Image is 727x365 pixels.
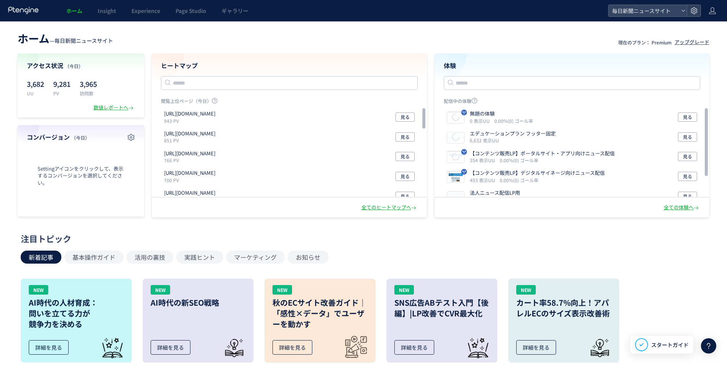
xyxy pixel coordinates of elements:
[27,165,135,187] span: Settingアイコンをクリックして、表示するコンバージョンを選択してください。
[516,285,536,295] div: NEW
[678,132,697,142] button: 見る
[664,204,700,211] div: 全ての体験へ
[683,172,692,181] span: 見る
[516,297,611,319] h3: カート率58.7%向上！アパレルECのサイズ表示改善術
[176,251,223,264] button: 実践ヒント
[164,110,215,117] p: https://mainichi.jp/info
[151,340,190,355] div: 詳細を見る
[396,192,415,201] button: 見る
[610,5,678,16] span: 毎日新聞ニュースサイト
[53,78,71,90] p: 9,281
[470,197,495,203] i: 648 表示UU
[470,157,498,163] i: 354 表示UU
[361,204,418,211] div: 全てのヒートマップへ
[444,61,701,70] h4: 体験
[500,177,538,183] i: 0.00%(0) ゴール率
[618,39,671,46] p: 現在のプラン： Premium
[264,279,376,363] a: NEW秋のECサイト改善ガイド｜「感性×データ」でユーザーを動かす詳細を見る
[678,112,697,122] button: 見る
[508,279,619,363] a: NEWカート率58.7%向上！アパレルECのサイズ表示改善術詳細を見る
[396,172,415,181] button: 見る
[66,7,82,15] span: ホーム
[400,112,410,122] span: 見る
[272,285,292,295] div: NEW
[394,297,489,319] h3: SNS広告ABテスト入門【後編】|LP改善でCVR最大化
[400,172,410,181] span: 見る
[21,279,132,363] a: NEWAI時代の人材育成：問いを立てる力が競争力を決める詳細を見る
[29,340,69,355] div: 詳細を見る
[470,177,498,183] i: 493 表示UU
[651,341,689,349] span: スタートガイド
[500,157,538,163] i: 0.00%(0) ゴール率
[400,192,410,201] span: 見る
[226,251,285,264] button: マーケティング
[470,189,520,197] p: 法人ニュース配信LP用
[288,251,328,264] button: お知らせ
[396,132,415,142] button: 見る
[164,189,215,197] p: https://mainichi.jp/signup/sent-mail
[470,169,605,177] p: 【コンテンツ販売LP】デジタルサイネージ向けニュース配信
[444,98,701,107] p: 配信中の体験
[29,285,48,295] div: NEW
[470,137,499,143] i: 6,632 表示UU
[53,90,71,96] p: PV
[164,130,215,137] p: https://mainichi.jp/pr/digital/t/standard
[21,251,61,264] button: 新着記事
[71,134,90,141] span: （今日）
[470,117,493,124] i: 0 表示UU
[64,251,123,264] button: 基本操作ガイド
[683,112,692,122] span: 見る
[164,157,218,163] p: 766 PV
[27,90,44,96] p: UU
[516,340,556,355] div: 詳細を見る
[674,39,709,46] div: アップグレード
[222,7,248,15] span: ギャラリー
[164,137,218,143] p: 851 PV
[164,117,218,124] p: 943 PV
[80,78,97,90] p: 3,965
[143,279,254,363] a: NEWAI時代の新SEO戦略詳細を見る
[494,117,533,124] i: 0.00%(0) ゴール率
[272,297,368,329] h3: 秋のECサイト改善ガイド｜「感性×データ」でユーザーを動かす
[18,31,113,46] div: —
[161,61,418,70] h4: ヒートマップ
[386,279,497,363] a: NEWSNS広告ABテスト入門【後編】|LP改善でCVR最大化詳細を見る
[151,297,246,308] h3: AI時代の新SEO戦略
[29,297,124,329] h3: AI時代の人材育成： 問いを立てる力が 競争力を決める
[470,110,530,117] p: 無題の体験
[176,7,206,15] span: Page Studio
[65,63,83,69] span: （今日）
[470,150,615,157] p: 【コンテンツ販売LP】ポータルサイト・アプリ向けニュース配信
[98,7,116,15] span: Insight
[272,340,312,355] div: 詳細を見る
[683,152,692,161] span: 見る
[27,61,135,70] h4: アクセス状況
[400,152,410,161] span: 見る
[678,192,697,201] button: 見る
[94,104,135,111] div: 数値レポートへ
[54,37,113,44] span: 毎日新聞ニュースサイト
[164,169,215,177] p: https://mainichi.jp/pr/digital/t/standard/confirm1.html
[18,31,49,46] span: ホーム
[678,152,697,161] button: 見る
[27,78,44,90] p: 3,682
[164,177,218,183] p: 700 PV
[470,130,556,137] p: エデュケーションプラン フッター固定
[131,7,160,15] span: Experience
[394,285,414,295] div: NEW
[164,197,218,203] p: 321 PV
[164,150,215,157] p: https://mainichi.jp/signup/accounts/mypage
[27,133,135,142] h4: コンバージョン
[683,192,692,201] span: 見る
[21,233,702,244] div: 注目トピック
[394,340,434,355] div: 詳細を見る
[396,112,415,122] button: 見る
[161,98,418,107] p: 閲覧上位ページ（今日）
[126,251,173,264] button: 活用の裏技
[400,132,410,142] span: 見る
[683,132,692,142] span: 見る
[80,90,97,96] p: 訪問数
[151,285,170,295] div: NEW
[678,172,697,181] button: 見る
[396,152,415,161] button: 見る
